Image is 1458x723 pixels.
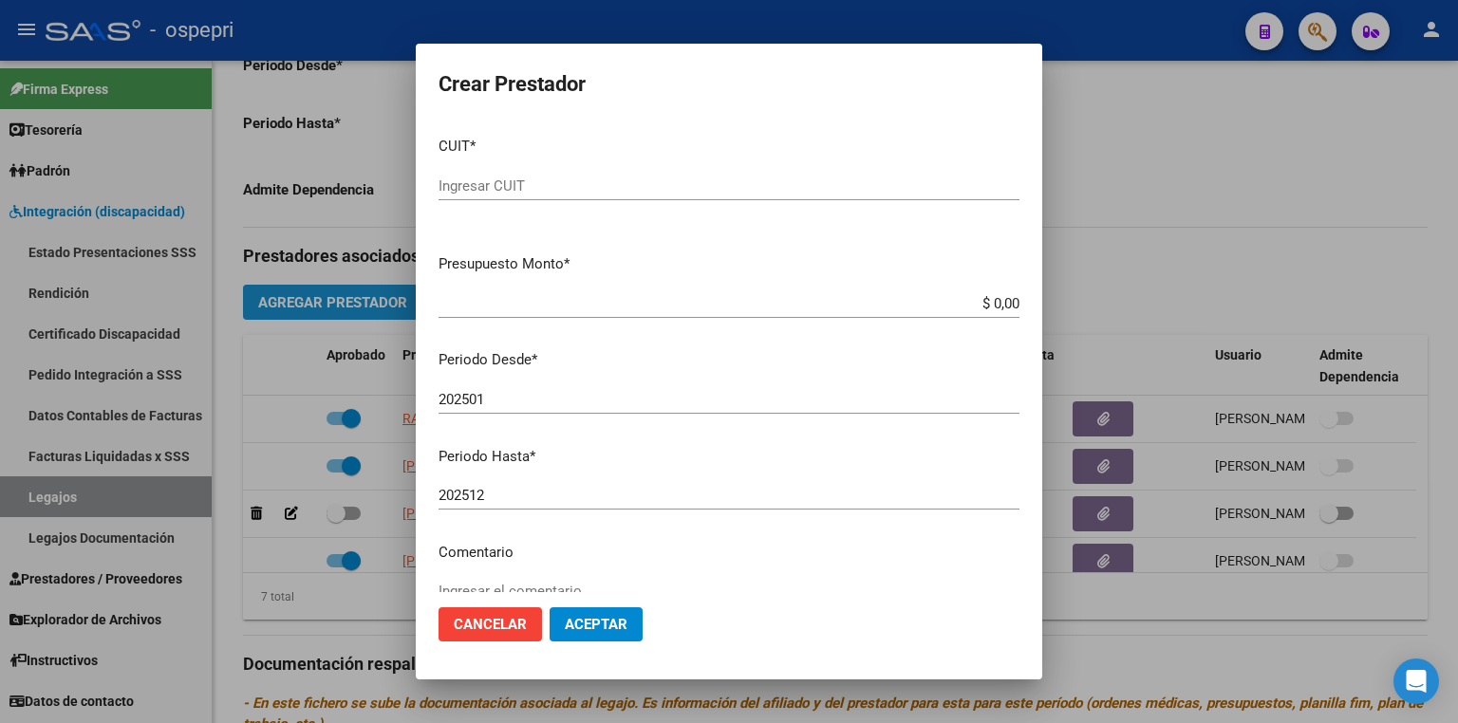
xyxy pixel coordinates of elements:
[439,446,1019,468] p: Periodo Hasta
[439,607,542,641] button: Cancelar
[550,607,643,641] button: Aceptar
[454,616,527,633] span: Cancelar
[439,349,1019,371] p: Periodo Desde
[439,253,1019,275] p: Presupuesto Monto
[439,66,1019,102] h2: Crear Prestador
[439,136,1019,158] p: CUIT
[439,542,1019,564] p: Comentario
[565,616,627,633] span: Aceptar
[1393,658,1439,704] div: Open Intercom Messenger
